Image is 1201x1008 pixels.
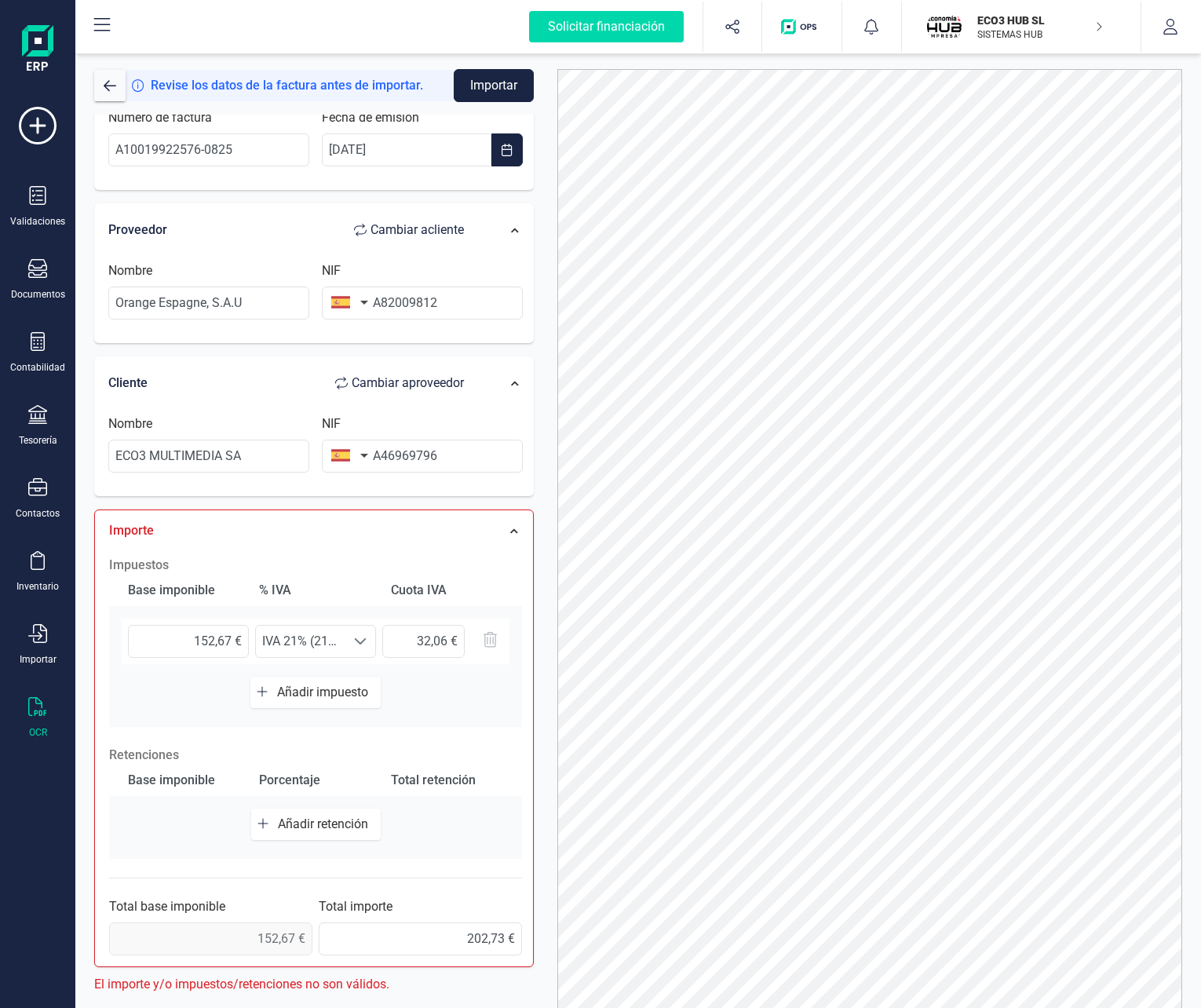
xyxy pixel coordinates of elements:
[338,214,480,246] button: Cambiar acliente
[322,261,341,280] label: NIF
[16,580,59,593] div: Inventario
[20,653,57,666] div: Importar
[151,76,423,95] span: Revise los datos de la factura antes de importar.
[510,2,703,52] button: Solicitar financiación
[109,746,522,765] p: Retenciones
[977,13,1103,28] p: ECO3 HUB SL
[251,809,381,840] button: Añadir retención
[921,2,1122,52] button: ECECO3 HUB SLSISTEMAS HUB
[256,626,345,657] span: IVA 21% (21%)
[382,625,465,658] input: 0,00 €
[109,523,154,538] span: Importe
[371,221,464,239] span: Cambiar a cliente
[10,361,65,374] div: Contabilidad
[278,816,374,831] span: Añadir retención
[108,214,480,246] div: Proveedor
[109,556,522,575] h2: Impuestos
[319,897,392,916] label: Total importe
[529,11,684,42] div: Solicitar financiación
[108,367,480,399] div: Cliente
[11,288,65,301] div: Documentos
[19,434,57,447] div: Tesorería
[781,19,823,35] img: Logo de OPS
[454,69,534,102] button: Importar
[385,575,509,606] div: Cuota IVA
[253,765,378,796] div: Porcentaje
[108,415,152,433] label: Nombre
[319,922,522,955] input: 0,00 €
[253,575,378,606] div: % IVA
[22,25,53,75] img: Logo Finanedi
[250,677,381,708] button: Añadir impuesto
[322,415,341,433] label: NIF
[927,9,962,44] img: EC
[277,685,374,699] span: Añadir impuesto
[109,897,225,916] label: Total base imponible
[385,765,509,796] div: Total retención
[322,108,419,127] label: Fecha de emisión
[977,28,1103,41] p: SISTEMAS HUB
[108,261,152,280] label: Nombre
[29,726,47,739] div: OCR
[16,507,60,520] div: Contactos
[122,575,246,606] div: Base imponible
[122,765,246,796] div: Base imponible
[94,975,534,994] div: El importe y/o impuestos/retenciones no son válidos.
[352,374,464,393] span: Cambiar a proveedor
[128,625,249,658] input: 0,00 €
[108,108,212,127] label: Número de factura
[772,2,832,52] button: Logo de OPS
[319,367,480,399] button: Cambiar aproveedor
[10,215,65,228] div: Validaciones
